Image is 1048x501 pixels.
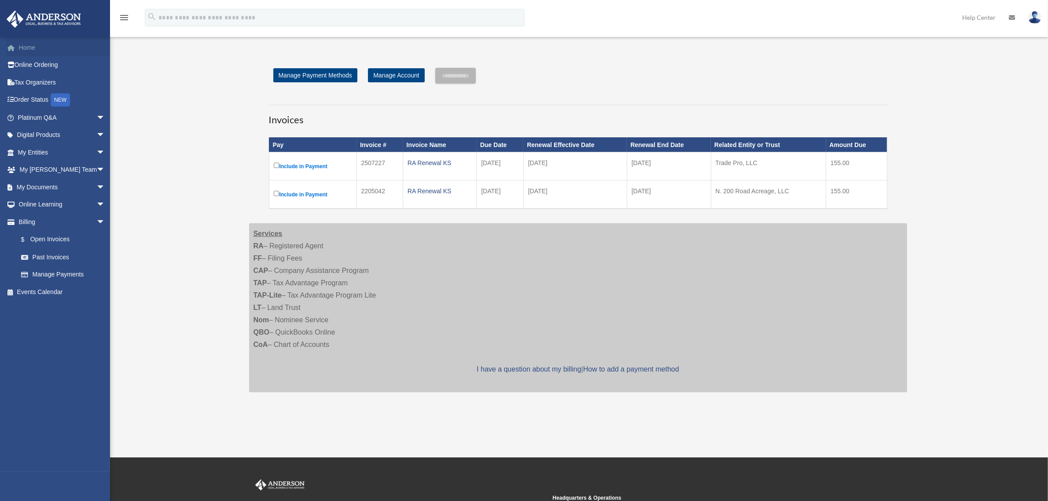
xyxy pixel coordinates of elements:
[254,328,269,336] strong: QBO
[357,152,403,181] td: 2507227
[274,161,352,172] label: Include in Payment
[711,181,826,209] td: N. 200 Road Acreage, LLC
[6,91,118,109] a: Order StatusNEW
[627,181,711,209] td: [DATE]
[96,144,114,162] span: arrow_drop_down
[119,12,129,23] i: menu
[357,181,403,209] td: 2205042
[51,93,70,107] div: NEW
[26,234,30,245] span: $
[357,137,403,152] th: Invoice #
[4,11,84,28] img: Anderson Advisors Platinum Portal
[254,230,283,237] strong: Services
[477,137,523,152] th: Due Date
[6,196,118,214] a: Online Learningarrow_drop_down
[274,191,279,196] input: Include in Payment
[6,56,118,74] a: Online Ordering
[254,316,269,324] strong: Nom
[627,137,711,152] th: Renewal End Date
[6,161,118,179] a: My [PERSON_NAME] Teamarrow_drop_down
[254,363,903,376] p: |
[6,109,118,126] a: Platinum Q&Aarrow_drop_down
[403,137,476,152] th: Invoice Name
[269,105,887,127] h3: Invoices
[711,137,826,152] th: Related Entity or Trust
[826,181,887,209] td: 155.00
[477,181,523,209] td: [DATE]
[6,74,118,91] a: Tax Organizers
[96,161,114,179] span: arrow_drop_down
[12,248,114,266] a: Past Invoices
[274,189,352,200] label: Include in Payment
[249,223,907,392] div: – Registered Agent – Filing Fees – Company Assistance Program – Tax Advantage Program – Tax Advan...
[254,242,264,250] strong: RA
[6,283,118,301] a: Events Calendar
[12,266,114,284] a: Manage Payments
[1028,11,1041,24] img: User Pic
[96,178,114,196] span: arrow_drop_down
[254,254,262,262] strong: FF
[147,12,157,22] i: search
[254,479,306,491] img: Anderson Advisors Platinum Portal
[254,304,261,311] strong: LT
[12,231,110,249] a: $Open Invoices
[254,291,282,299] strong: TAP-Lite
[119,15,129,23] a: menu
[408,157,472,169] div: RA Renewal KS
[96,126,114,144] span: arrow_drop_down
[6,39,118,56] a: Home
[96,213,114,231] span: arrow_drop_down
[368,68,424,82] a: Manage Account
[826,152,887,181] td: 155.00
[523,152,627,181] td: [DATE]
[711,152,826,181] td: Trade Pro, LLC
[826,137,887,152] th: Amount Due
[254,279,267,287] strong: TAP
[523,137,627,152] th: Renewal Effective Date
[627,152,711,181] td: [DATE]
[523,181,627,209] td: [DATE]
[254,341,268,348] strong: CoA
[477,152,523,181] td: [DATE]
[6,178,118,196] a: My Documentsarrow_drop_down
[96,196,114,214] span: arrow_drop_down
[274,162,279,168] input: Include in Payment
[96,109,114,127] span: arrow_drop_down
[6,213,114,231] a: Billingarrow_drop_down
[6,126,118,144] a: Digital Productsarrow_drop_down
[269,137,357,152] th: Pay
[6,144,118,161] a: My Entitiesarrow_drop_down
[254,267,268,274] strong: CAP
[273,68,357,82] a: Manage Payment Methods
[408,185,472,197] div: RA Renewal KS
[477,365,581,373] a: I have a question about my billing
[583,365,679,373] a: How to add a payment method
